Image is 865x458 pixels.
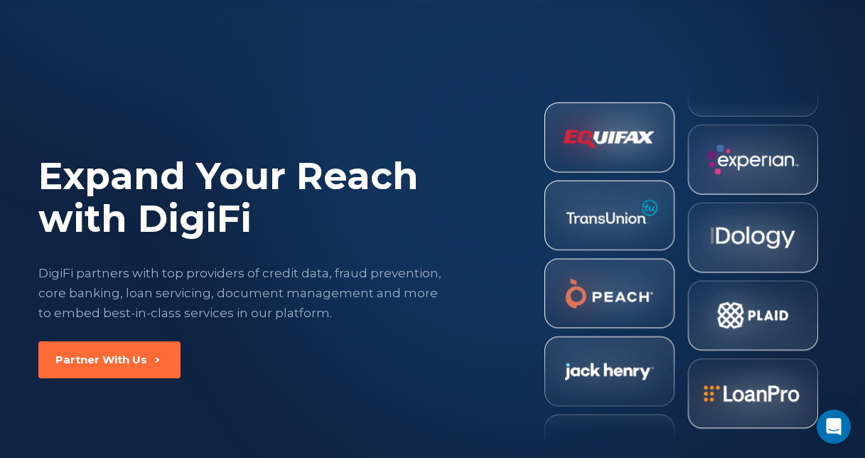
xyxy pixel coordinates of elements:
div: Open Intercom Messenger [817,410,851,444]
div: Partner With Us [55,353,147,367]
div: Expand Your Reach with DigiFi [38,155,441,240]
button: Partner With Us [38,341,181,378]
div: DigiFi partners with top providers of credit data, fraud prevention, core banking, loan servicing... [38,263,442,323]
